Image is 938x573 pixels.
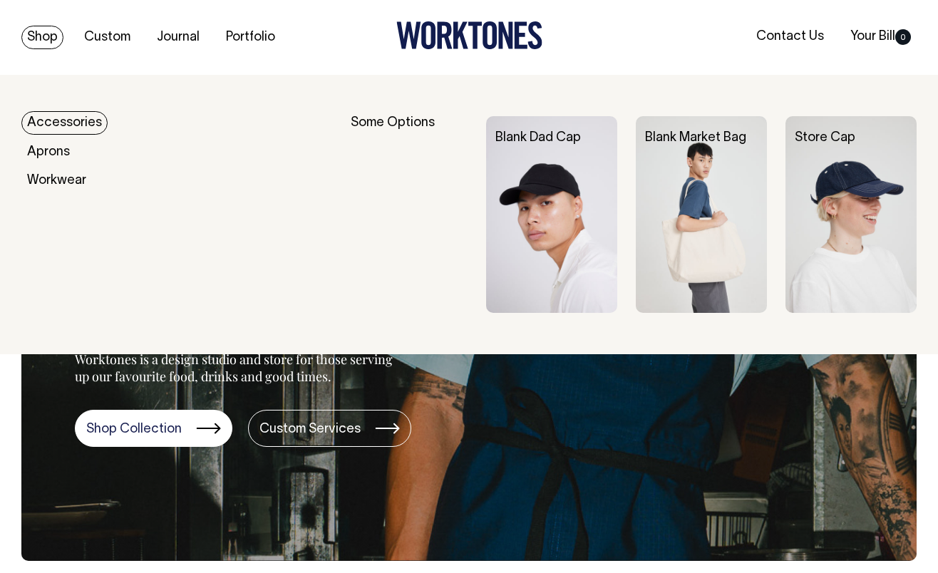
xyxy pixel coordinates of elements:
a: Portfolio [220,26,281,49]
img: Blank Market Bag [636,116,767,313]
p: Worktones is a design studio and store for those serving up our favourite food, drinks and good t... [75,351,399,385]
a: Blank Dad Cap [495,132,581,144]
a: Store Cap [795,132,855,144]
a: Accessories [21,111,108,135]
a: Aprons [21,140,76,164]
a: Contact Us [751,25,830,48]
a: Shop [21,26,63,49]
a: Blank Market Bag [645,132,746,144]
img: Blank Dad Cap [486,116,617,313]
a: Shop Collection [75,410,232,447]
a: Workwear [21,169,92,192]
a: Journal [151,26,205,49]
a: Your Bill0 [845,25,917,48]
a: Custom [78,26,136,49]
span: 0 [895,29,911,45]
img: Store Cap [785,116,917,313]
div: Some Options [351,116,467,313]
a: Custom Services [248,410,411,447]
